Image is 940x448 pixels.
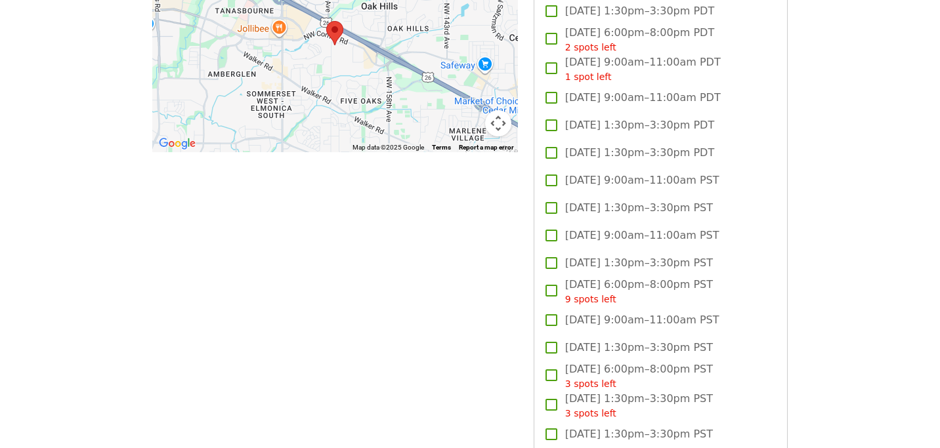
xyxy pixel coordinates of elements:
[565,200,713,216] span: [DATE] 1:30pm–3:30pm PST
[565,408,616,418] span: 3 spots left
[352,144,424,151] span: Map data ©2025 Google
[156,135,199,152] img: Google
[565,145,714,161] span: [DATE] 1:30pm–3:30pm PDT
[485,110,511,136] button: Map camera controls
[156,135,199,152] a: Open this area in Google Maps (opens a new window)
[565,173,719,188] span: [DATE] 9:00am–11:00am PST
[459,144,514,151] a: Report a map error
[565,391,713,420] span: [DATE] 1:30pm–3:30pm PST
[565,54,721,84] span: [DATE] 9:00am–11:00am PDT
[565,361,713,391] span: [DATE] 6:00pm–8:00pm PST
[565,340,713,356] span: [DATE] 1:30pm–3:30pm PST
[565,312,719,328] span: [DATE] 9:00am–11:00am PST
[565,294,616,304] span: 9 spots left
[565,117,714,133] span: [DATE] 1:30pm–3:30pm PDT
[565,255,713,271] span: [DATE] 1:30pm–3:30pm PST
[432,144,451,151] a: Terms (opens in new tab)
[565,90,721,106] span: [DATE] 9:00am–11:00am PDT
[565,25,714,54] span: [DATE] 6:00pm–8:00pm PDT
[565,228,719,243] span: [DATE] 9:00am–11:00am PST
[565,277,713,306] span: [DATE] 6:00pm–8:00pm PST
[565,378,616,389] span: 3 spots left
[565,42,616,52] span: 2 spots left
[565,3,714,19] span: [DATE] 1:30pm–3:30pm PDT
[565,426,713,442] span: [DATE] 1:30pm–3:30pm PST
[565,71,612,82] span: 1 spot left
